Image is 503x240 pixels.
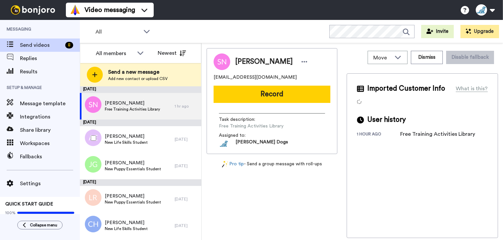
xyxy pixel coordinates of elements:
span: Move [373,54,391,62]
div: - Send a group message with roll-ups [207,161,337,168]
span: Workspaces [20,139,80,147]
span: Send videos [20,41,63,49]
span: [PERSON_NAME] [105,100,160,107]
span: New Life Skills Student [105,226,148,231]
button: Invite [421,25,454,38]
span: New Puppy Essentials Student [105,166,161,172]
button: Disable fallback [446,51,494,64]
button: Record [214,86,330,103]
span: Free Training Activities Library [219,123,283,129]
div: 8 [65,42,73,48]
span: [EMAIL_ADDRESS][DOMAIN_NAME] [214,74,297,81]
span: User history [367,115,406,125]
span: New Life Skills Student [105,140,148,145]
img: 67ee44f4-e31c-4fea-bd08-8152384d68b7-1715273885.jpg [219,139,229,149]
div: [DATE] [175,163,198,169]
span: Fallbacks [20,153,80,161]
span: New Puppy Essentials Student [105,200,161,205]
img: jg.png [85,156,101,173]
div: What is this? [456,85,488,93]
span: Share library [20,126,80,134]
span: Video messaging [84,5,135,15]
div: [DATE] [175,197,198,202]
span: [PERSON_NAME] Dogs [236,139,288,149]
a: Pro tip [222,161,244,168]
span: Task description : [219,116,265,123]
img: bj-logo-header-white.svg [8,5,58,15]
img: magic-wand.svg [222,161,228,168]
img: lr.png [85,189,101,206]
div: 1 hr ago [175,104,198,109]
span: [PERSON_NAME] [105,133,148,140]
button: Upgrade [460,25,499,38]
div: All members [96,49,134,57]
div: [DATE] [80,179,201,186]
div: 1 hour ago [357,131,400,138]
img: Image of Selam Nesel [214,53,230,70]
span: Message template [20,100,80,108]
div: Free Training Activities Library [400,130,475,138]
span: Add new contact or upload CSV [108,76,168,81]
button: Collapse menu [17,221,63,229]
div: [DATE] [80,86,201,93]
span: [PERSON_NAME] [105,160,161,166]
span: [PERSON_NAME] [105,193,161,200]
div: [DATE] [80,120,201,126]
span: Settings [20,180,80,188]
span: [PERSON_NAME] [105,219,148,226]
span: Replies [20,54,80,62]
span: 100% [5,210,16,215]
span: Collapse menu [30,222,57,228]
span: Results [20,68,80,76]
span: [PERSON_NAME] [235,57,293,67]
div: [DATE] [175,223,198,228]
span: QUICK START GUIDE [5,202,53,206]
button: Newest [153,46,191,60]
span: Assigned to: [219,132,265,139]
img: vm-color.svg [70,5,81,15]
span: Imported Customer Info [367,84,445,94]
span: All [95,28,140,36]
span: Free Training Activities Library [105,107,160,112]
img: ch.png [85,216,101,232]
button: Dismiss [411,51,443,64]
span: Integrations [20,113,80,121]
div: [DATE] [175,137,198,142]
img: sn.png [85,96,101,113]
span: Send a new message [108,68,168,76]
